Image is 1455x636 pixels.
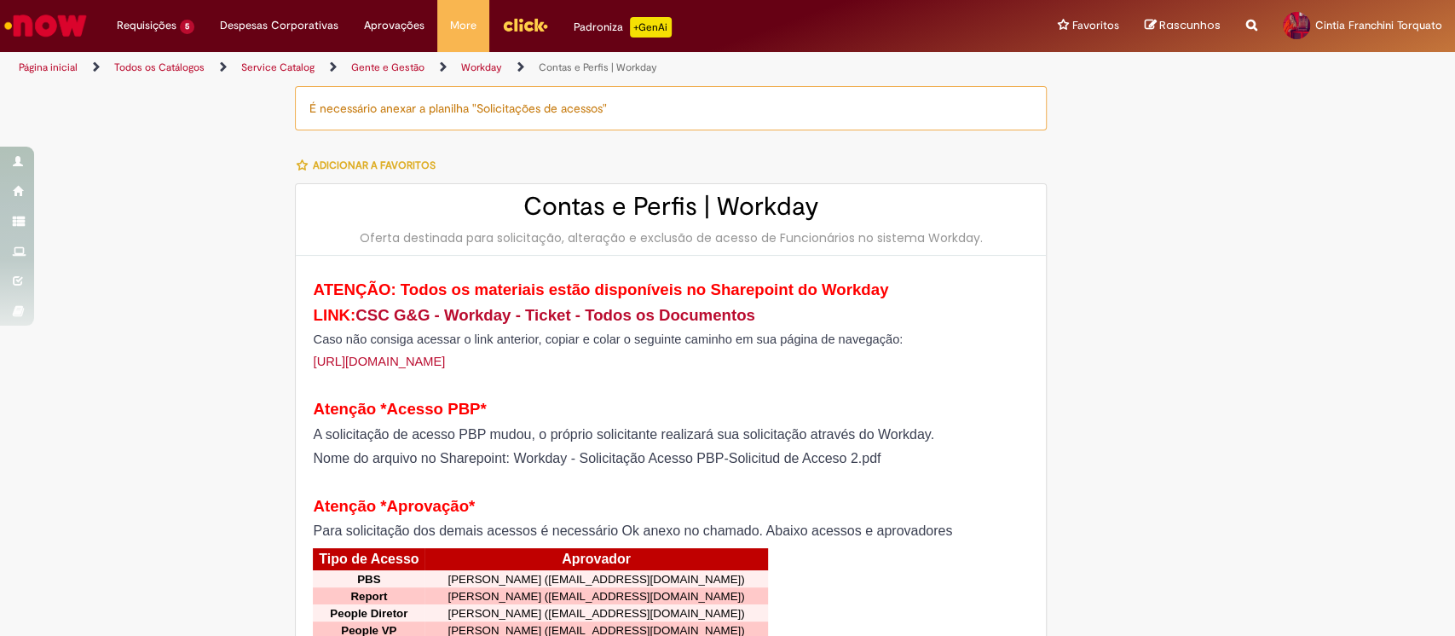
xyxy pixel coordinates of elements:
div: Padroniza [574,17,672,38]
div: Oferta destinada para solicitação, alteração e exclusão de acesso de Funcionários no sistema Work... [313,229,1029,246]
a: Gente e Gestão [351,61,424,74]
a: CSC G&G - Workday - Ticket - Todos os Documentos [355,306,755,324]
span: Adicionar a Favoritos [312,159,435,172]
span: LINK: [313,306,754,324]
button: Adicionar a Favoritos [295,147,444,183]
span: ATENÇÃO: Todos os materiais estão disponíveis no Sharepoint do Workday [313,280,888,298]
p: +GenAi [630,17,672,38]
h2: Contas e Perfis | Workday [313,193,1029,221]
div: É necessário anexar a planilha "Solicitações de acessos" [295,86,1047,130]
ul: Trilhas de página [13,52,957,84]
td: [PERSON_NAME] ([EMAIL_ADDRESS][DOMAIN_NAME]) [424,570,768,587]
a: Página inicial [19,61,78,74]
span: A solicitação de acesso PBP mudou, o próprio solicitante realizará sua solicitação através do Wor... [313,427,933,442]
td: PBS [313,570,424,587]
span: Atenção *Acesso PBP* [313,400,486,418]
span: Requisições [117,17,176,34]
span: Nome do arquivo no Sharepoint: Workday - Solicitação Acesso PBP-Solicitud de Acceso 2.pdf [313,451,881,465]
td: Aprovador [424,548,768,571]
a: Workday [461,61,502,74]
span: Rascunhos [1159,17,1221,33]
img: click_logo_yellow_360x200.png [502,12,548,38]
td: People Diretor [313,604,424,622]
span: Aprovações [364,17,424,34]
span: 5 [180,20,194,34]
td: Report [313,587,424,604]
td: [PERSON_NAME] ([EMAIL_ADDRESS][DOMAIN_NAME]) [424,587,768,604]
p: Caso não consiga acessar o link anterior, copiar e colar o seguinte caminho em sua página de nave... [313,333,1029,347]
span: Atenção *Aprovação* [313,497,475,515]
span: Cintia Franchini Torquato [1315,18,1442,32]
td: [PERSON_NAME] ([EMAIL_ADDRESS][DOMAIN_NAME]) [424,604,768,622]
a: Service Catalog [241,61,315,74]
span: Despesas Corporativas [220,17,338,34]
img: ServiceNow [2,9,89,43]
td: Tipo de Acesso [313,548,424,571]
a: Rascunhos [1145,18,1221,34]
a: Contas e Perfis | Workday [539,61,657,74]
span: Para solicitação dos demais acessos é necessário Ok anexo no chamado. Abaixo acessos e aprovadores [313,523,952,538]
a: [URL][DOMAIN_NAME] [313,355,445,368]
span: More [450,17,476,34]
a: Todos os Catálogos [114,61,205,74]
span: Favoritos [1072,17,1119,34]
